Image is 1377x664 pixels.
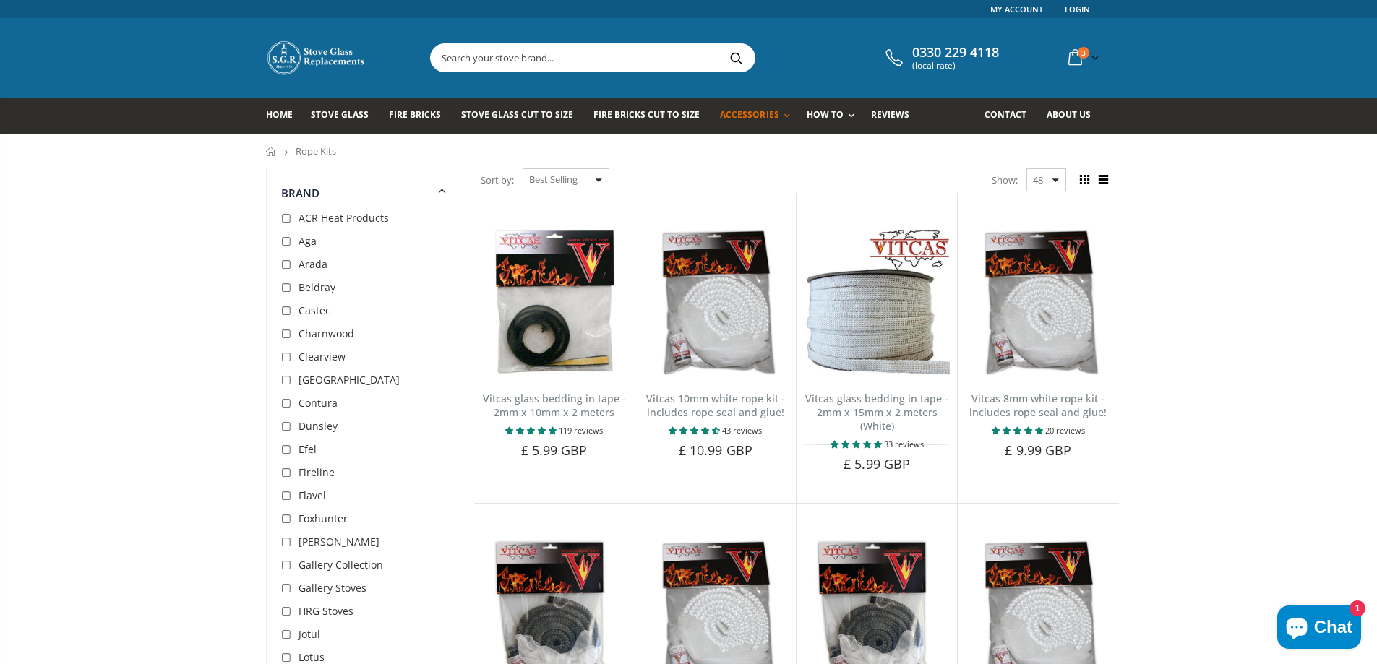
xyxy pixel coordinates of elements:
span: (local rate) [912,61,999,71]
a: Reviews [871,98,920,134]
span: Foxhunter [299,512,348,525]
span: £ 5.99 GBP [844,455,910,473]
span: List view [1096,172,1112,188]
img: Stove Glass Replacement [266,40,367,76]
span: Reviews [871,108,909,121]
span: Accessories [720,108,778,121]
span: £ 5.99 GBP [521,441,588,459]
img: Vitcas white rope, glue and gloves kit 10mm [643,229,789,375]
span: Fire Bricks Cut To Size [593,108,700,121]
img: Vitcas white rope, glue and gloves kit 8mm [965,229,1111,375]
span: 4.88 stars [831,439,884,449]
a: Vitcas glass bedding in tape - 2mm x 10mm x 2 meters [483,392,626,419]
span: Beldray [299,280,335,294]
span: 119 reviews [559,425,603,436]
span: Clearview [299,350,346,363]
a: 3 [1063,43,1102,72]
span: [PERSON_NAME] [299,535,379,548]
span: Charnwood [299,327,354,340]
a: Fire Bricks Cut To Size [593,98,711,134]
inbox-online-store-chat: Shopify online store chat [1273,605,1365,652]
span: 20 reviews [1045,425,1085,436]
span: About us [1047,108,1091,121]
a: 0330 229 4118 (local rate) [882,45,999,71]
a: Fire Bricks [389,98,452,134]
span: Flavel [299,488,326,502]
span: Brand [281,186,320,200]
a: Vitcas 10mm white rope kit - includes rope seal and glue! [646,392,785,419]
a: About us [1047,98,1102,134]
span: Dunsley [299,419,338,433]
span: Contact [985,108,1026,121]
a: Home [266,98,304,134]
a: Stove Glass [311,98,379,134]
span: Gallery Collection [299,558,383,572]
span: Stove Glass Cut To Size [461,108,573,121]
input: Search your stove brand... [431,44,917,72]
span: [GEOGRAPHIC_DATA] [299,373,400,387]
span: Fireline [299,465,335,479]
span: Rope Kits [296,145,336,158]
span: Show: [992,168,1018,191]
span: 3 [1078,47,1089,59]
span: Gallery Stoves [299,581,366,595]
a: Contact [985,98,1037,134]
span: £ 9.99 GBP [1005,441,1071,459]
span: 33 reviews [884,439,924,449]
span: Lotus [299,650,325,664]
a: Vitcas glass bedding in tape - 2mm x 15mm x 2 meters (White) [805,392,948,433]
a: How To [807,98,862,134]
img: Vitcas stove glass bedding in tape [481,229,627,375]
span: HRG Stoves [299,604,353,618]
span: How To [807,108,844,121]
span: 43 reviews [722,425,762,436]
span: £ 10.99 GBP [679,441,752,459]
a: Accessories [720,98,797,134]
a: Stove Glass Cut To Size [461,98,584,134]
span: Arada [299,257,327,271]
span: Aga [299,234,317,248]
span: 4.85 stars [505,425,559,436]
img: Vitcas stove glass bedding in tape [804,229,950,375]
span: ACR Heat Products [299,211,389,225]
span: 0330 229 4118 [912,45,999,61]
a: Home [266,147,277,156]
span: Efel [299,442,317,456]
span: 4.67 stars [669,425,722,436]
span: Jotul [299,627,320,641]
span: 4.90 stars [992,425,1045,436]
a: Vitcas 8mm white rope kit - includes rope seal and glue! [969,392,1107,419]
span: Fire Bricks [389,108,441,121]
span: Sort by: [481,168,514,193]
span: Grid view [1077,172,1093,188]
span: Home [266,108,293,121]
span: Stove Glass [311,108,369,121]
button: Search [721,44,753,72]
span: Castec [299,303,330,317]
span: Contura [299,396,338,410]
